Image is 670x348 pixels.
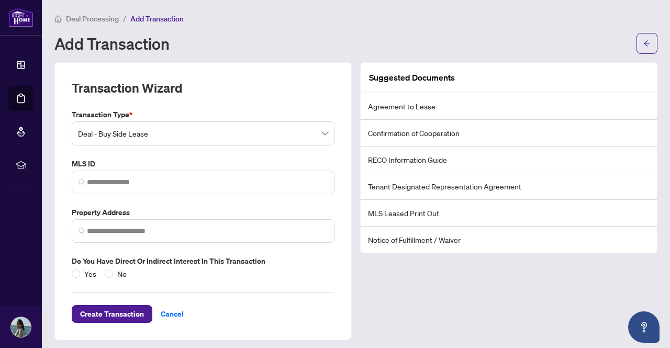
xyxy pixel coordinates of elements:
label: MLS ID [72,158,334,170]
h1: Add Transaction [54,35,170,52]
li: Tenant Designated Representation Agreement [361,173,657,200]
li: Notice of Fulfillment / Waiver [361,227,657,253]
li: Confirmation of Cooperation [361,120,657,147]
label: Do you have direct or indirect interest in this transaction [72,255,334,267]
img: logo [8,8,33,27]
span: home [54,15,62,23]
span: No [113,268,131,279]
button: Create Transaction [72,305,152,323]
button: Cancel [152,305,192,323]
label: Property Address [72,207,334,218]
span: Create Transaction [80,306,144,322]
li: / [123,13,126,25]
span: arrow-left [643,40,651,47]
span: Deal Processing [66,14,119,24]
button: Open asap [628,311,660,343]
li: MLS Leased Print Out [361,200,657,227]
li: RECO Information Guide [361,147,657,173]
span: Yes [80,268,100,279]
label: Transaction Type [72,109,334,120]
span: Deal - Buy Side Lease [78,124,328,143]
h2: Transaction Wizard [72,80,182,96]
img: search_icon [79,228,85,234]
li: Agreement to Lease [361,93,657,120]
span: Add Transaction [130,14,184,24]
article: Suggested Documents [369,71,455,84]
img: search_icon [79,179,85,185]
img: Profile Icon [11,317,31,337]
span: Cancel [161,306,184,322]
